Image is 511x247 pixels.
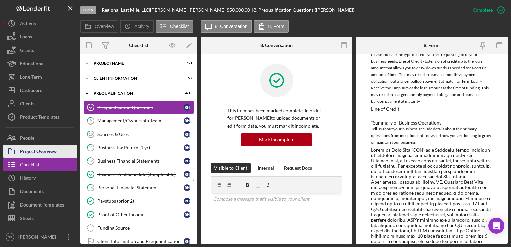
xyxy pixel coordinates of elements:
[371,120,492,126] div: *Summary of Business Operations
[3,171,77,185] button: History
[184,238,190,245] div: R H
[97,118,184,123] div: Management/Ownership Team
[3,230,77,244] button: SS[PERSON_NAME] Santa [PERSON_NAME]
[3,158,77,171] button: Checklist
[20,57,45,72] div: Educational
[184,158,190,164] div: R H
[20,145,57,160] div: Project Overview
[371,126,492,146] div: Tell us about your business. Include details about the primary operations from inception until no...
[3,110,77,124] button: Product Templates
[97,105,184,110] div: Prequalification Questions
[156,20,193,33] button: Checklist
[20,70,42,85] div: Long-Term
[3,212,77,225] button: Sheets
[89,132,93,136] tspan: 10
[20,212,34,227] div: Sheets
[20,110,59,126] div: Product Templates
[180,91,192,95] div: 4 / 15
[227,7,252,13] div: $50,000.00
[20,17,36,32] div: Activity
[90,118,92,123] tspan: 9
[214,163,247,173] div: Visible to Client
[424,43,440,48] div: 8. Form
[97,185,184,190] div: Personal Financial Statement
[180,61,192,65] div: 1 / 1
[95,24,114,29] label: Overview
[84,194,194,208] a: Paystubs (prior 2)RH
[89,185,93,190] tspan: 14
[84,101,194,114] a: Prequalification QuestionsRH
[84,154,194,168] a: 12Business Financial StatementsRH
[94,91,176,95] div: Prequalification
[97,198,184,204] div: Paystubs (prior 2)
[97,172,184,177] div: Business Debt Schedule (if applicable)
[20,84,43,99] div: Dashboard
[184,184,190,191] div: R H
[3,44,77,57] button: Grants
[94,76,176,80] div: Client Information
[134,24,149,29] label: Activity
[20,185,44,200] div: Documents
[84,128,194,141] a: 10Sources & UsesRH
[150,7,227,13] div: [PERSON_NAME] [PERSON_NAME] |
[254,163,277,173] button: Internal
[473,3,493,17] div: Complete
[84,114,194,128] a: 9Management/Ownership TeamRH
[184,117,190,124] div: R H
[180,76,192,80] div: 7 / 7
[80,20,118,33] button: Overview
[281,163,315,173] button: Request Docs
[120,20,154,33] button: Activity
[488,218,504,234] div: Open Intercom Messenger
[170,24,189,29] label: Checklist
[371,106,399,112] div: Line of Credit
[3,17,77,30] button: Activity
[184,104,190,111] div: R H
[89,145,93,150] tspan: 11
[20,171,36,186] div: History
[184,171,190,178] div: R H
[254,20,289,33] button: 8. Form
[3,97,77,110] button: Clients
[259,133,294,146] div: Mark Incomplete
[97,132,184,137] div: Sources & Uses
[3,185,77,198] a: Documents
[102,7,149,13] b: Regional Last Mile, LLC
[211,163,251,173] button: Visible to Client
[371,51,492,105] div: Please indicate the type of credit you are requesting to fit your business needs. Line of Credit ...
[84,168,194,181] a: Business Debt Schedule (if applicable)RH
[129,43,148,48] div: Checklist
[97,212,184,217] div: Proof of Other Income
[241,133,312,146] button: Mark Incomplete
[97,239,184,244] div: Client Information and Prequailification
[3,131,77,145] button: People
[20,131,34,146] div: People
[184,144,190,151] div: R H
[3,57,77,70] button: Educational
[3,30,77,44] button: Loans
[3,145,77,158] button: Project Overview
[8,235,12,239] text: SS
[97,158,184,164] div: Business Financial Statements
[268,24,284,29] label: 8. Form
[3,84,77,97] button: Dashboard
[3,70,77,84] a: Long-Term
[227,107,326,130] p: This item has been marked complete. In order for [PERSON_NAME] to upload documents or edit form d...
[94,61,176,65] div: Project Name
[84,141,194,154] a: 11Business Tax Return (1 yr)RH
[20,44,34,59] div: Grants
[3,198,77,212] button: Document Templates
[84,181,194,194] a: 14Personal Financial StatementRH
